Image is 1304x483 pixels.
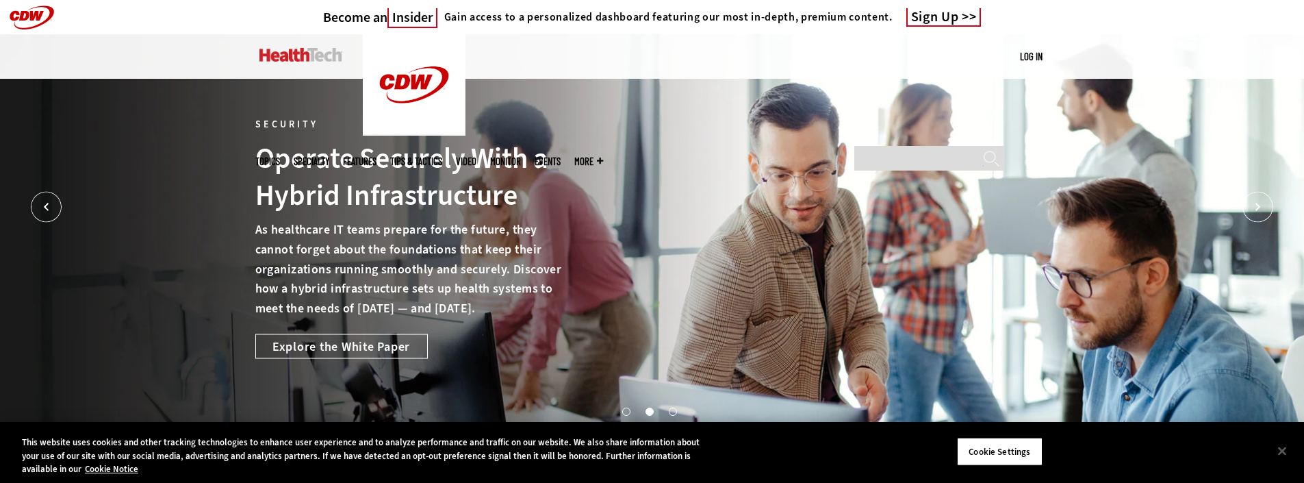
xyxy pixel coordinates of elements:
span: Insider [387,8,437,28]
h3: Become an [323,9,437,26]
img: Home [259,48,342,62]
a: Tips & Tactics [390,156,442,166]
a: Features [343,156,376,166]
button: Prev [31,192,62,223]
a: Explore the White Paper [255,334,428,358]
a: Gain access to a personalized dashboard featuring our most in-depth, premium content. [437,10,893,24]
button: 1 of 3 [622,408,629,414]
div: Operate Securely With a Hybrid Infrastructure [255,140,573,214]
a: Video [456,156,476,166]
h4: Gain access to a personalized dashboard featuring our most in-depth, premium content. [444,10,893,24]
span: Topics [255,156,280,166]
a: Log in [1020,50,1043,62]
div: User menu [1020,49,1043,64]
a: More information about your privacy [85,463,138,475]
a: Sign Up [906,8,982,27]
span: Specialty [294,156,329,166]
div: This website uses cookies and other tracking technologies to enhance user experience and to analy... [22,436,717,476]
a: Events [535,156,561,166]
a: MonITor [490,156,521,166]
button: Cookie Settings [957,437,1043,466]
a: CDW [363,125,465,139]
img: Home [363,34,465,136]
span: More [574,156,603,166]
a: Become anInsider [323,9,437,26]
button: Next [1242,192,1273,223]
p: As healthcare IT teams prepare for the future, they cannot forget about the foundations that keep... [255,220,573,319]
button: 2 of 3 [645,408,652,414]
button: Close [1267,436,1297,466]
button: 3 of 3 [669,408,676,414]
